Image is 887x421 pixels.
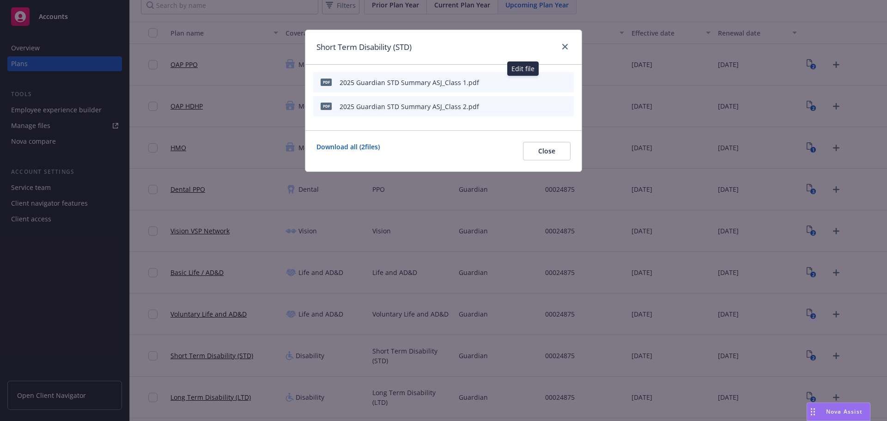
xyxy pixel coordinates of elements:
div: 2025 Guardian STD Summary ASJ_Class 2.pdf [340,102,479,111]
button: Close [523,142,571,160]
span: Close [538,146,555,155]
button: preview file [547,102,556,111]
span: pdf [321,79,332,85]
h1: Short Term Disability (STD) [316,41,412,53]
a: close [559,41,571,52]
button: archive file [563,78,571,87]
button: preview file [547,78,556,87]
div: 2025 Guardian STD Summary ASJ_Class 1.pdf [340,78,479,87]
button: download file [533,102,540,111]
a: Download all ( 2 files) [316,142,380,160]
span: pdf [321,103,332,110]
button: download file [533,78,540,87]
button: archive file [563,102,571,111]
span: Nova Assist [826,408,863,415]
button: Nova Assist [807,403,870,421]
div: Edit file [507,61,539,76]
div: Drag to move [807,403,819,421]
